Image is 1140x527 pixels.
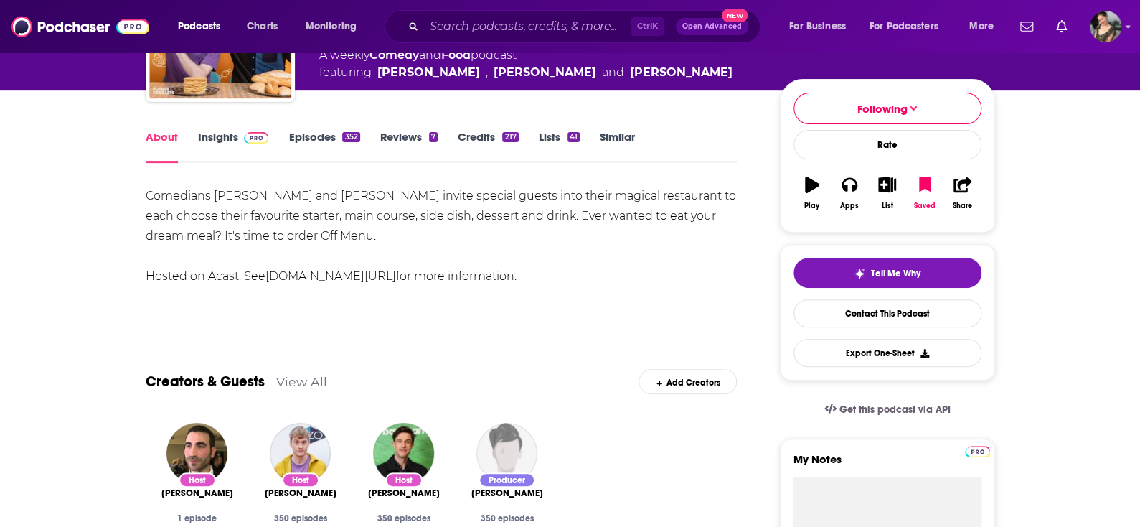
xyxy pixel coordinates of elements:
[385,472,423,488] div: Host
[429,132,438,142] div: 7
[265,269,396,283] a: [DOMAIN_NAME][URL]
[494,64,596,81] a: Ed Gamble
[368,488,440,499] span: [PERSON_NAME]
[831,167,868,219] button: Apps
[161,488,233,499] a: Brett Goldstein
[779,15,864,38] button: open menu
[296,15,375,38] button: open menu
[682,23,742,30] span: Open Advanced
[840,202,859,210] div: Apps
[1090,11,1121,42] button: Show profile menu
[486,64,488,81] span: ,
[639,369,737,394] div: Add Creators
[166,423,227,484] img: Brett Goldstein
[676,18,748,35] button: Open AdvancedNew
[1014,14,1039,39] a: Show notifications dropdown
[868,167,905,219] button: List
[179,472,216,488] div: Host
[813,392,962,427] a: Get this podcast via API
[630,64,732,81] a: Brett Goldstein
[860,15,959,38] button: open menu
[373,423,434,484] img: Ed Gamble
[260,513,341,523] div: 350 episodes
[146,130,178,163] a: About
[793,93,981,124] button: Following
[458,130,518,163] a: Credits217
[914,202,936,210] div: Saved
[793,258,981,288] button: tell me why sparkleTell Me Why
[441,48,471,62] a: Food
[146,373,265,391] a: Creators & Guests
[839,404,950,416] span: Get this podcast via API
[369,48,419,62] a: Comedy
[789,17,846,37] span: For Business
[265,488,336,499] a: James Acaster
[722,9,748,22] span: New
[380,130,438,163] a: Reviews7
[247,17,278,37] span: Charts
[854,268,865,279] img: tell me why sparkle
[377,64,480,81] a: James Acaster
[476,423,537,484] img: Ben Williams
[631,17,664,36] span: Ctrl K
[1050,14,1073,39] a: Show notifications dropdown
[502,132,518,142] div: 217
[398,10,774,43] div: Search podcasts, credits, & more...
[965,444,990,457] a: Pro website
[793,167,831,219] button: Play
[600,130,635,163] a: Similar
[965,446,990,457] img: Podchaser Pro
[602,64,624,81] span: and
[804,202,819,210] div: Play
[471,488,543,499] a: Ben Williams
[424,15,631,38] input: Search podcasts, credits, & more...
[265,488,336,499] span: [PERSON_NAME]
[368,488,440,499] a: Ed Gamble
[419,48,441,62] span: and
[467,513,547,523] div: 350 episodes
[237,15,286,38] a: Charts
[959,15,1012,38] button: open menu
[288,130,359,163] a: Episodes352
[870,17,938,37] span: For Podcasters
[364,513,444,523] div: 350 episodes
[11,13,149,40] img: Podchaser - Follow, Share and Rate Podcasts
[539,130,580,163] a: Lists41
[306,17,357,37] span: Monitoring
[857,102,908,116] span: Following
[479,472,535,488] div: Producer
[168,15,239,38] button: open menu
[270,423,331,484] img: James Acaster
[871,268,920,279] span: Tell Me Why
[906,167,943,219] button: Saved
[793,339,981,367] button: Export One-Sheet
[276,374,327,389] a: View All
[282,472,319,488] div: Host
[793,130,981,159] div: Rate
[793,299,981,327] a: Contact This Podcast
[198,130,269,163] a: InsightsPodchaser Pro
[342,132,359,142] div: 352
[882,202,893,210] div: List
[319,64,732,81] span: featuring
[1090,11,1121,42] img: User Profile
[161,488,233,499] span: [PERSON_NAME]
[244,132,269,144] img: Podchaser Pro
[793,452,981,477] label: My Notes
[969,17,994,37] span: More
[178,17,220,37] span: Podcasts
[146,186,738,286] div: Comedians [PERSON_NAME] and [PERSON_NAME] invite special guests into their magical restaurant to ...
[157,513,237,523] div: 1 episode
[567,132,580,142] div: 41
[471,488,543,499] span: [PERSON_NAME]
[1090,11,1121,42] span: Logged in as Flossie22
[953,202,972,210] div: Share
[319,47,732,81] div: A weekly podcast
[943,167,981,219] button: Share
